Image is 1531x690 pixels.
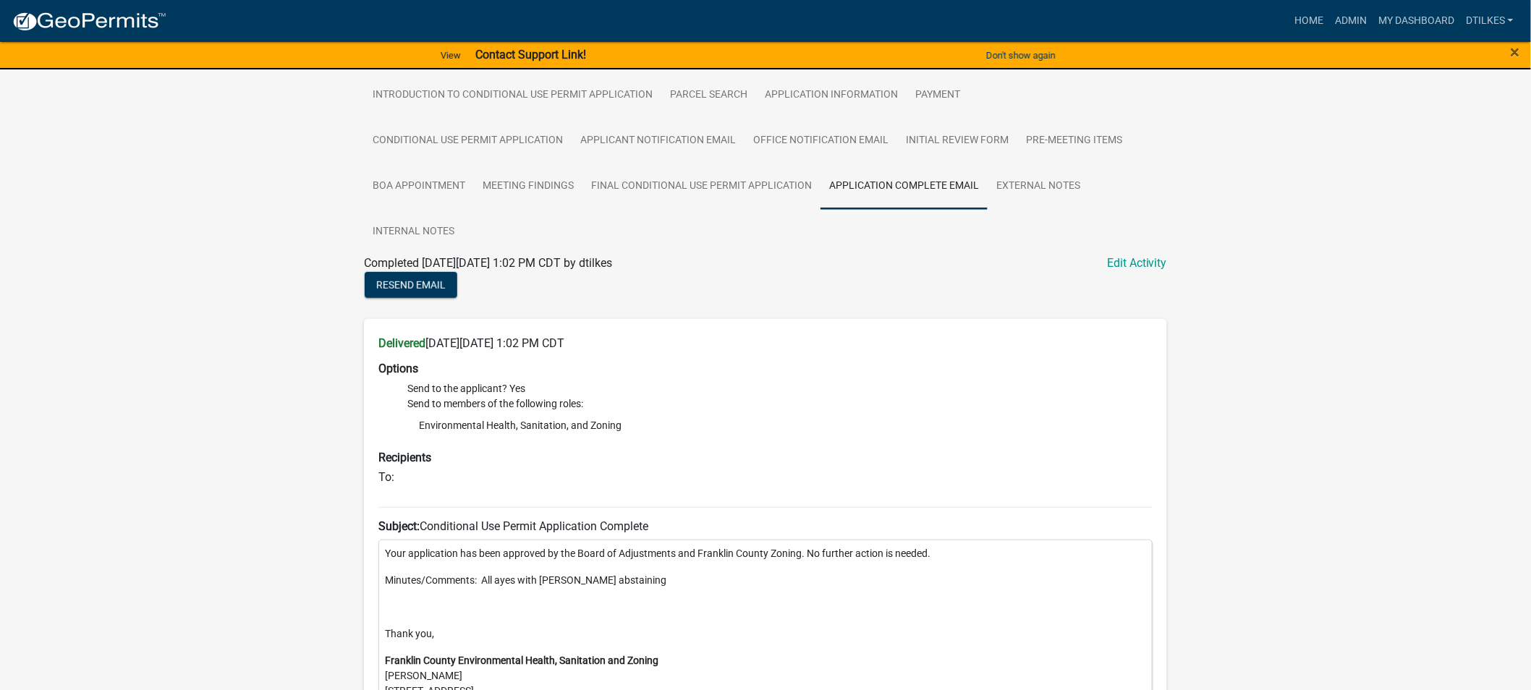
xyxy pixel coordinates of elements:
h6: [DATE][DATE] 1:02 PM CDT [378,336,1153,350]
a: BOA Appointment [364,163,474,210]
a: Conditional Use Permit Application [364,118,572,164]
h6: To: [378,470,1153,484]
a: Initial Review Form [897,118,1017,164]
strong: Contact Support Link! [475,48,586,61]
strong: Franklin County Environmental Health, Sanitation and Zoning [385,655,658,666]
a: Internal Notes [364,209,463,255]
a: My Dashboard [1373,7,1460,35]
a: External Notes [988,163,1089,210]
strong: Delivered [378,336,425,350]
a: Application Complete Email [820,163,988,210]
p: Thank you, [385,626,1146,642]
strong: Subject: [378,519,420,533]
a: Admin [1329,7,1373,35]
li: Send to members of the following roles: [407,396,1153,439]
a: Applicant Notification Email [572,118,745,164]
a: dtilkes [1460,7,1519,35]
strong: Options [378,362,418,375]
a: Office Notification Email [745,118,897,164]
strong: Recipients [378,451,431,464]
a: Meeting Findings [474,163,582,210]
a: Edit Activity [1107,255,1167,272]
a: View [435,43,467,67]
a: Home [1289,7,1329,35]
a: Pre-Meeting Items [1017,118,1131,164]
a: Application Information [756,72,907,119]
h6: Conditional Use Permit Application Complete [378,519,1153,533]
li: Send to the applicant? Yes [407,381,1153,396]
button: Resend Email [365,272,457,298]
a: Payment [907,72,969,119]
span: × [1511,42,1520,62]
a: Introduction to Conditional Use Permit Application [364,72,661,119]
button: Close [1511,43,1520,61]
span: Resend Email [376,278,446,290]
p: Your application has been approved by the Board of Adjustments and Franklin County Zoning. No fur... [385,546,1146,561]
p: Minutes/Comments: All ayes with [PERSON_NAME] abstaining [385,573,1146,588]
a: Parcel search [661,72,756,119]
li: Environmental Health, Sanitation, and Zoning [407,414,1153,436]
a: Final Conditional Use Permit Application [582,163,820,210]
button: Don't show again [980,43,1061,67]
span: Completed [DATE][DATE] 1:02 PM CDT by dtilkes [364,256,612,270]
